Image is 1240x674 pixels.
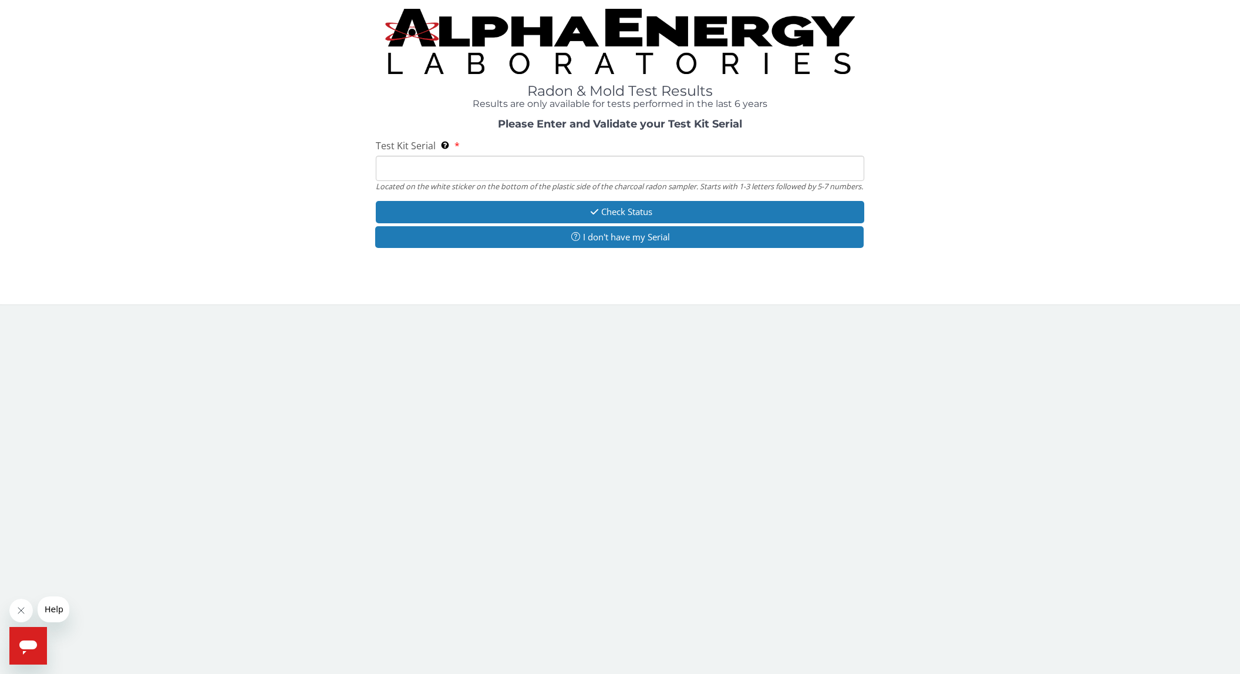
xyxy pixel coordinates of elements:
iframe: Button to launch messaging window [9,627,47,665]
img: TightCrop.jpg [385,9,855,74]
h4: Results are only available for tests performed in the last 6 years [376,99,865,109]
strong: Please Enter and Validate your Test Kit Serial [498,118,742,130]
button: I don't have my Serial [375,226,864,248]
div: Located on the white sticker on the bottom of the plastic side of the charcoal radon sampler. Sta... [376,181,865,192]
span: Test Kit Serial [376,139,436,152]
h1: Radon & Mold Test Results [376,83,865,99]
iframe: Close message [9,599,33,622]
iframe: Message from company [38,596,69,622]
button: Check Status [376,201,865,223]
